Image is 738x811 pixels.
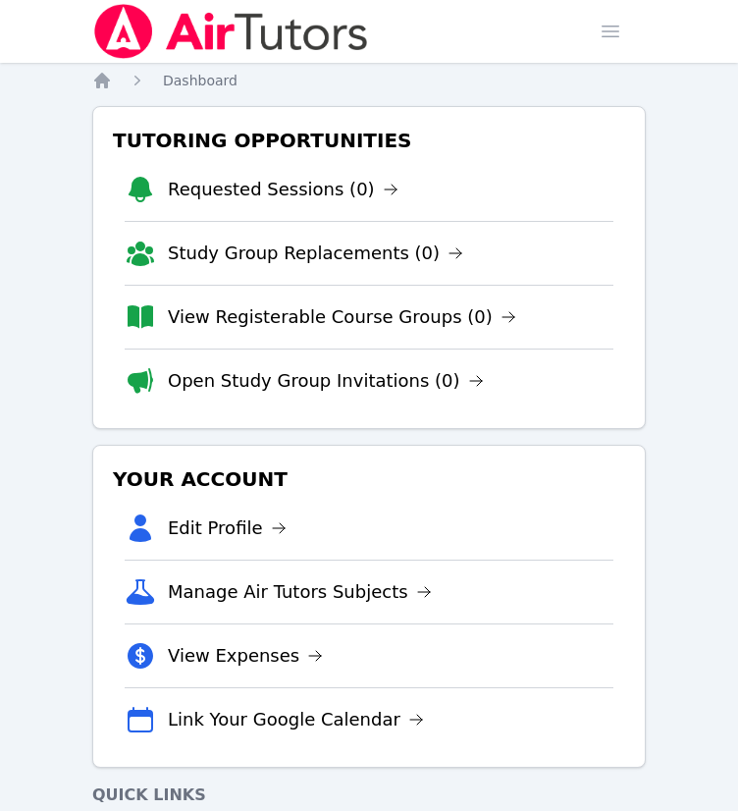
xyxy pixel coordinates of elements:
nav: Breadcrumb [92,71,646,90]
h3: Tutoring Opportunities [109,123,629,158]
a: Open Study Group Invitations (0) [168,367,484,395]
a: Edit Profile [168,514,287,542]
a: Requested Sessions (0) [168,176,398,203]
a: View Expenses [168,642,323,670]
img: Air Tutors [92,4,370,59]
a: Manage Air Tutors Subjects [168,578,432,606]
a: Link Your Google Calendar [168,706,424,733]
a: Dashboard [163,71,237,90]
span: Dashboard [163,73,237,88]
a: Study Group Replacements (0) [168,240,463,267]
h3: Your Account [109,461,629,497]
a: View Registerable Course Groups (0) [168,303,516,331]
h4: Quick Links [92,784,646,807]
